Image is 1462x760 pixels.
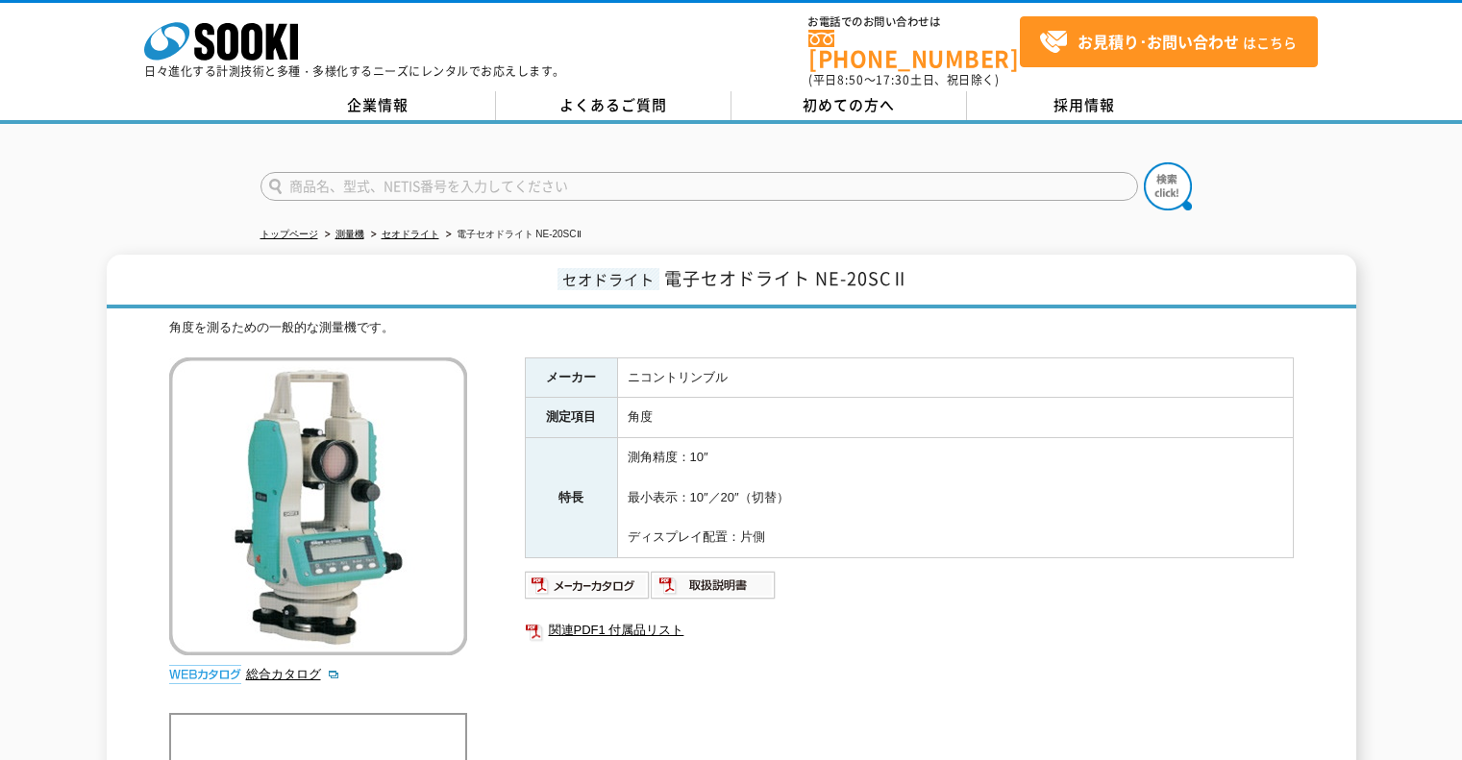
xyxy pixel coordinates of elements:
[1144,162,1192,210] img: btn_search.png
[169,665,241,684] img: webカタログ
[808,16,1020,28] span: お電話でのお問い合わせは
[1078,30,1239,53] strong: お見積り･お問い合わせ
[260,91,496,120] a: 企業情報
[144,65,565,77] p: 日々進化する計測技術と多種・多様化するニーズにレンタルでお応えします。
[731,91,967,120] a: 初めての方へ
[525,618,1294,643] a: 関連PDF1 付属品リスト
[496,91,731,120] a: よくあるご質問
[525,398,617,438] th: 測定項目
[442,225,582,245] li: 電子セオドライト NE-20SCⅡ
[260,229,318,239] a: トップページ
[246,667,340,681] a: 総合カタログ
[169,357,467,655] img: 電子セオドライト NE-20SCⅡ
[382,229,439,239] a: セオドライト
[1039,28,1297,57] span: はこちら
[837,71,864,88] span: 8:50
[525,582,651,597] a: メーカーカタログ
[335,229,364,239] a: 測量機
[169,318,1294,338] div: 角度を測るための一般的な測量機です。
[558,268,659,290] span: セオドライト
[651,582,777,597] a: 取扱説明書
[617,438,1293,558] td: 測角精度：10″ 最小表示：10″／20″（切替） ディスプレイ配置：片側
[808,30,1020,69] a: [PHONE_NUMBER]
[617,398,1293,438] td: 角度
[617,357,1293,398] td: ニコントリンブル
[803,94,895,115] span: 初めての方へ
[260,172,1138,201] input: 商品名、型式、NETIS番号を入力してください
[876,71,910,88] span: 17:30
[1020,16,1318,67] a: お見積り･お問い合わせはこちら
[525,357,617,398] th: メーカー
[967,91,1202,120] a: 採用情報
[525,438,617,558] th: 特長
[664,265,909,291] span: 電子セオドライト NE-20SCⅡ
[808,71,999,88] span: (平日 ～ 土日、祝日除く)
[525,570,651,601] img: メーカーカタログ
[651,570,777,601] img: 取扱説明書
